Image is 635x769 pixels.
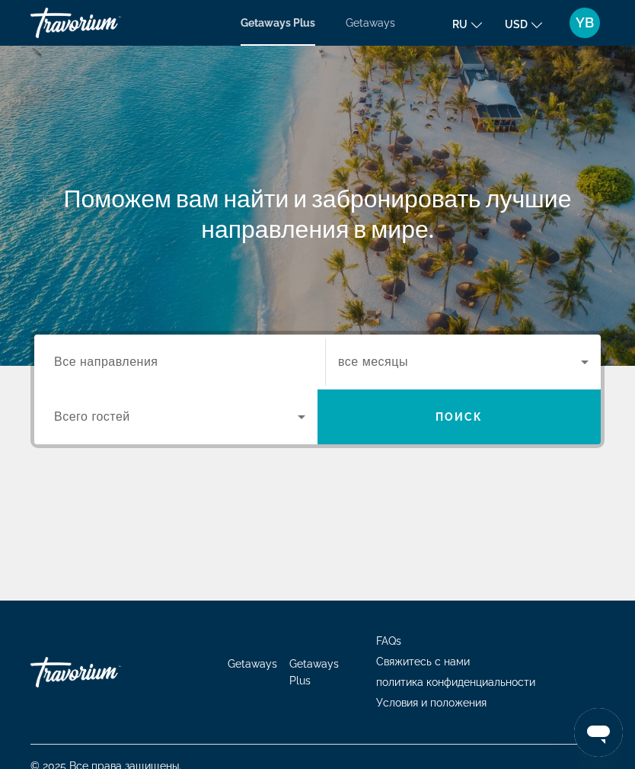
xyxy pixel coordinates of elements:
a: политика конфиденциальности [376,676,535,688]
div: Search widget [34,335,601,444]
span: все месяцы [338,355,408,368]
a: Условия и положения [376,697,487,709]
span: Все направления [54,355,158,368]
h1: Поможем вам найти и забронировать лучшие направления в мире. [32,183,603,244]
button: Search [317,389,601,444]
button: User Menu [565,7,605,39]
span: YB [576,15,594,30]
button: Change language [452,13,482,35]
span: Всего гостей [54,410,130,423]
a: Getaways Plus [241,17,315,29]
input: Select destination [54,354,305,372]
button: Change currency [505,13,542,35]
span: USD [505,18,528,30]
span: Поиск [436,411,483,423]
a: FAQs [376,635,401,647]
a: Getaways [228,658,277,670]
a: Getaways Plus [289,658,339,687]
a: Getaways [346,17,395,29]
iframe: Кнопка для запуску вікна повідомлень [574,708,623,757]
a: Go Home [30,649,183,695]
a: Travorium [30,3,183,43]
span: ru [452,18,467,30]
a: Свяжитесь с нами [376,655,470,668]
